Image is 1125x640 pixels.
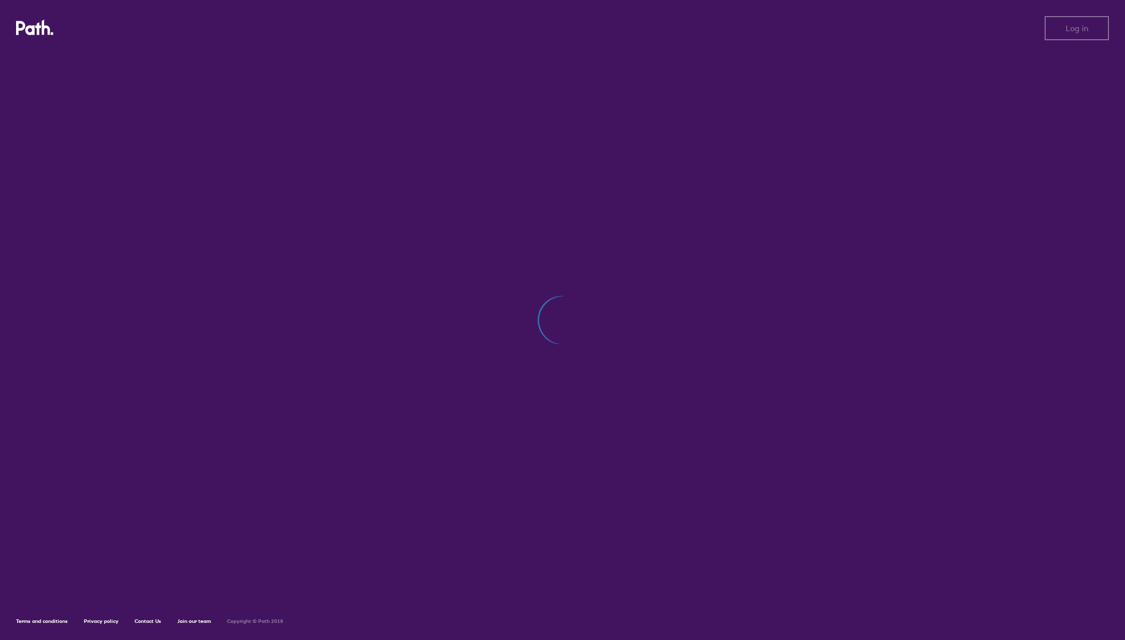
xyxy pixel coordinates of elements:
[177,618,211,624] a: Join our team
[227,618,283,624] h6: Copyright © Path 2018
[135,618,161,624] a: Contact Us
[1045,16,1109,40] button: Log in
[84,618,119,624] a: Privacy policy
[1066,24,1088,33] span: Log in
[16,618,68,624] a: Terms and conditions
